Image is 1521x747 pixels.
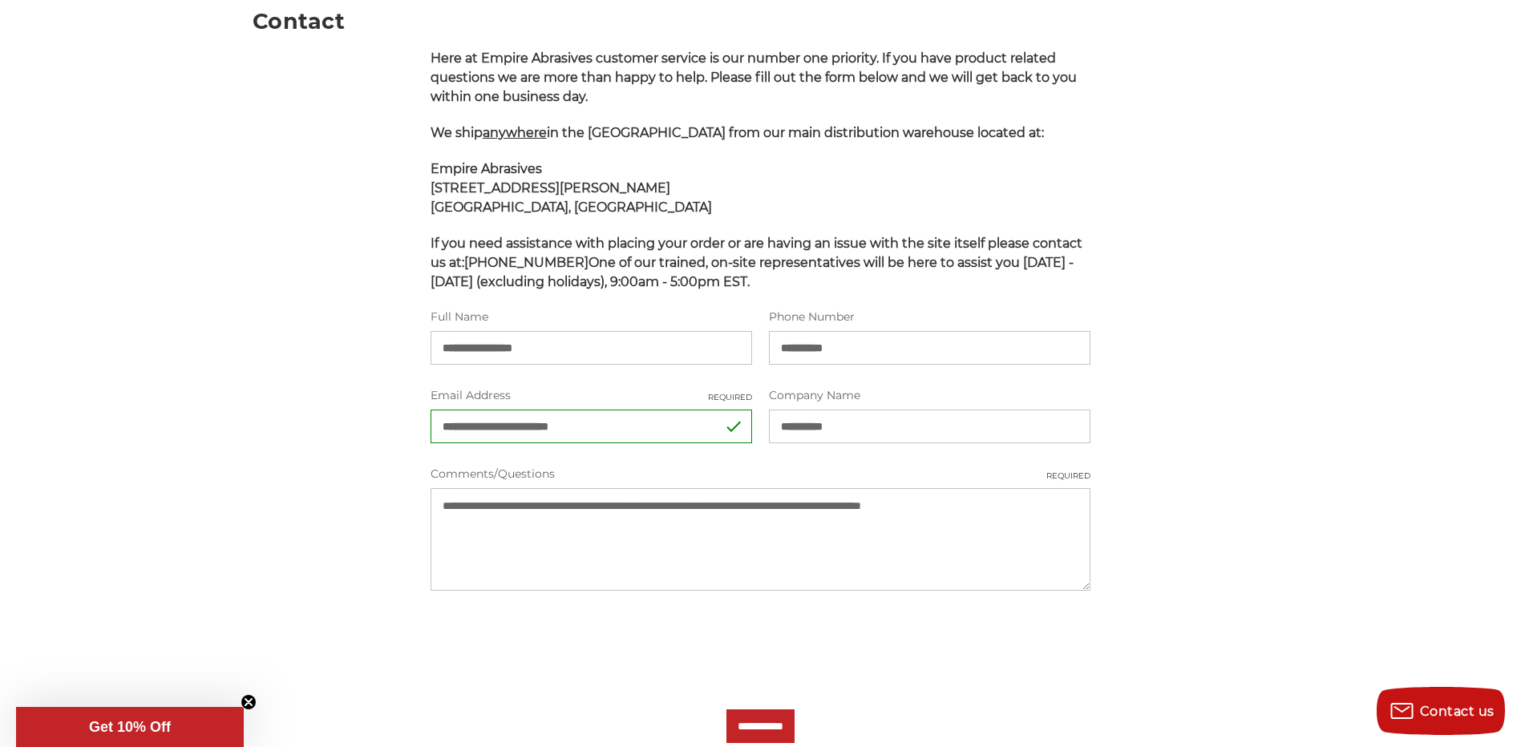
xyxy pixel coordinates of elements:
[431,161,542,176] span: Empire Abrasives
[431,613,674,676] iframe: reCAPTCHA
[708,391,752,403] small: Required
[769,309,1090,325] label: Phone Number
[1420,704,1495,719] span: Contact us
[431,236,1082,289] span: If you need assistance with placing your order or are having an issue with the site itself please...
[89,719,171,735] span: Get 10% Off
[1046,470,1090,482] small: Required
[483,125,547,140] span: anywhere
[431,309,752,325] label: Full Name
[431,180,712,215] strong: [STREET_ADDRESS][PERSON_NAME] [GEOGRAPHIC_DATA], [GEOGRAPHIC_DATA]
[431,387,752,404] label: Email Address
[16,707,244,747] div: Get 10% OffClose teaser
[253,10,1268,32] h1: Contact
[431,50,1077,104] span: Here at Empire Abrasives customer service is our number one priority. If you have product related...
[431,125,1044,140] span: We ship in the [GEOGRAPHIC_DATA] from our main distribution warehouse located at:
[464,255,589,270] strong: [PHONE_NUMBER]
[769,387,1090,404] label: Company Name
[241,694,257,710] button: Close teaser
[431,466,1091,483] label: Comments/Questions
[1377,687,1505,735] button: Contact us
